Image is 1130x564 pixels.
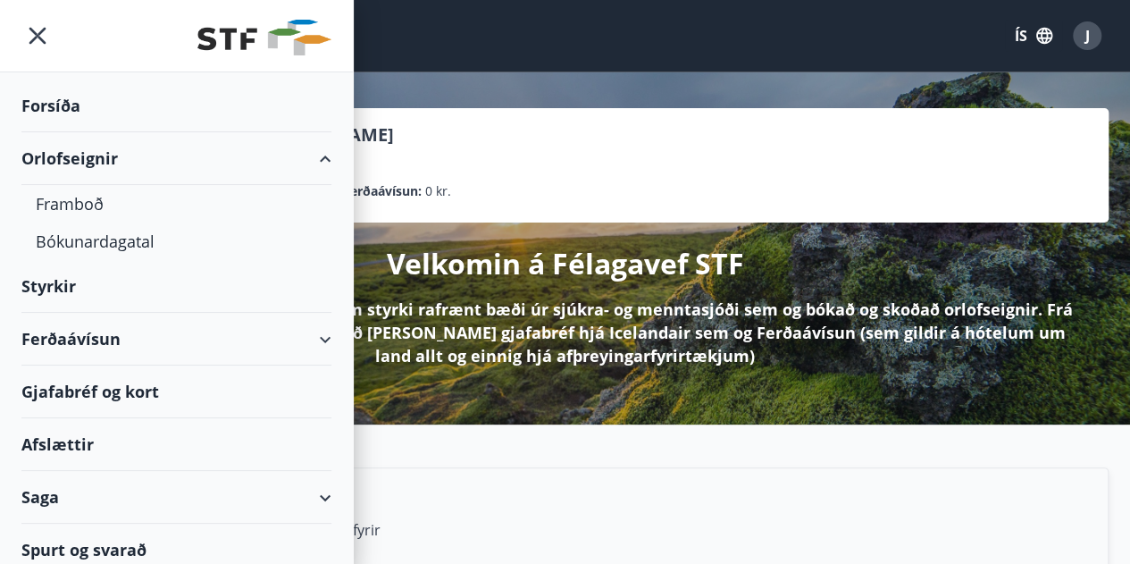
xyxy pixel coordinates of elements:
button: ÍS [1005,20,1062,52]
div: Framboð [36,185,317,223]
div: Gjafabréf og kort [21,366,331,418]
div: Ferðaávísun [21,313,331,366]
div: Saga [21,471,331,524]
span: 0 kr. [425,181,451,201]
p: Hér á Félagavefnum getur þú sótt um styrki rafrænt bæði úr sjúkra- og menntasjóði sem og bókað og... [50,298,1080,367]
div: Afslættir [21,418,331,471]
div: Orlofseignir [21,132,331,185]
button: J [1066,14,1109,57]
img: union_logo [197,20,331,55]
div: Styrkir [21,260,331,313]
p: Ferðaávísun : [343,181,422,201]
span: J [1085,26,1090,46]
button: menu [21,20,54,52]
div: Bókunardagatal [36,223,317,260]
div: Forsíða [21,80,331,132]
p: Velkomin á Félagavef STF [387,244,744,283]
